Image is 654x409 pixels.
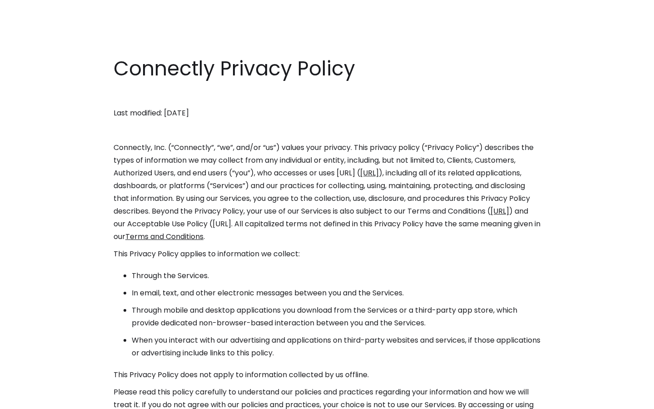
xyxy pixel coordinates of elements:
[360,168,379,178] a: [URL]
[132,269,540,282] li: Through the Services.
[114,55,540,83] h1: Connectly Privacy Policy
[114,107,540,120] p: Last modified: [DATE]
[132,287,540,299] li: In email, text, and other electronic messages between you and the Services.
[490,206,509,216] a: [URL]
[114,124,540,137] p: ‍
[114,90,540,102] p: ‍
[114,369,540,381] p: This Privacy Policy does not apply to information collected by us offline.
[9,392,54,406] aside: Language selected: English
[18,393,54,406] ul: Language list
[114,248,540,260] p: This Privacy Policy applies to information we collect:
[132,334,540,359] li: When you interact with our advertising and applications on third-party websites and services, if ...
[125,231,203,242] a: Terms and Conditions
[132,304,540,329] li: Through mobile and desktop applications you download from the Services or a third-party app store...
[114,141,540,243] p: Connectly, Inc. (“Connectly”, “we”, and/or “us”) values your privacy. This privacy policy (“Priva...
